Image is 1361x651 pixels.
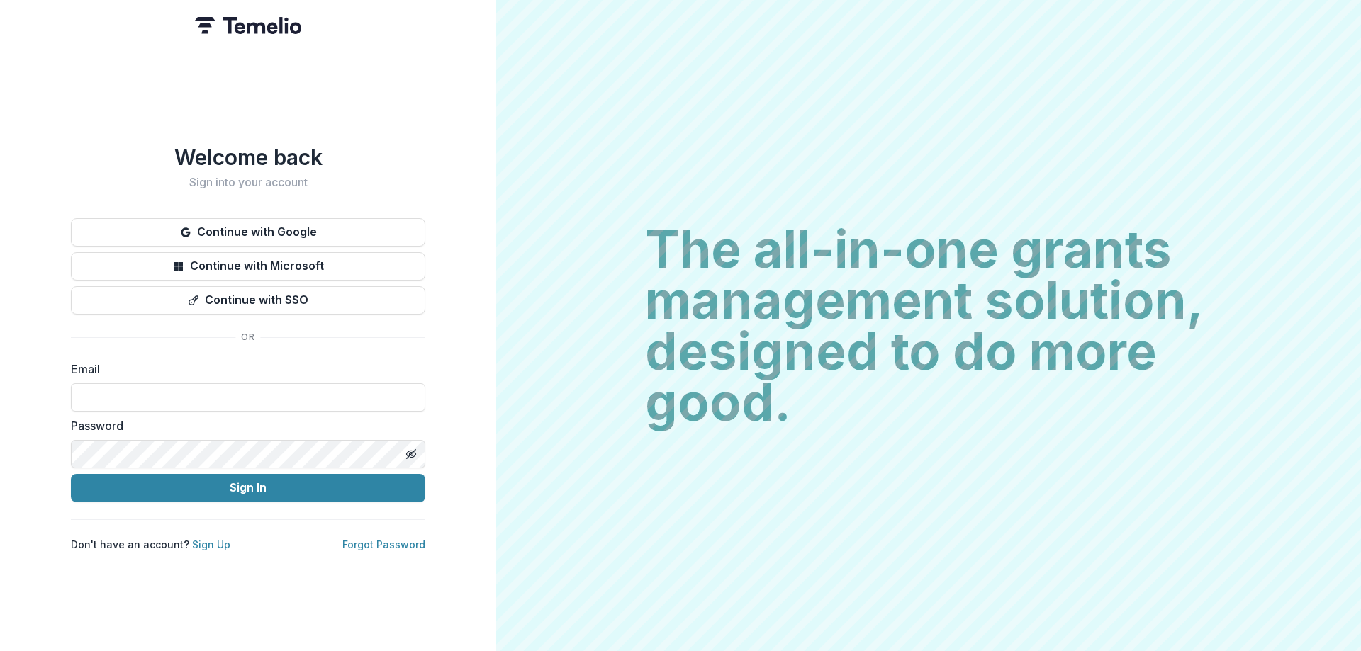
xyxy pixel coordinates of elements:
button: Continue with Microsoft [71,252,425,281]
button: Continue with Google [71,218,425,247]
button: Continue with SSO [71,286,425,315]
label: Password [71,417,417,434]
h1: Welcome back [71,145,425,170]
img: Temelio [195,17,301,34]
a: Forgot Password [342,538,425,550]
a: Sign Up [192,538,230,550]
label: Email [71,361,417,378]
p: Don't have an account? [71,537,230,552]
button: Toggle password visibility [400,443,422,465]
button: Sign In [71,474,425,502]
h2: Sign into your account [71,176,425,189]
